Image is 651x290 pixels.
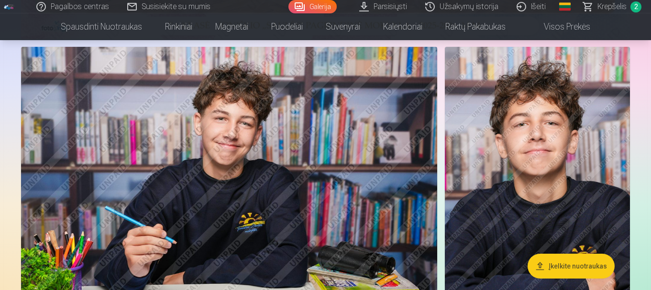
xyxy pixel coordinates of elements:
a: Spausdinti nuotraukas [49,13,154,40]
button: Įkelkite nuotraukas [528,254,615,279]
span: Krepšelis [597,1,627,12]
span: 2 [630,1,641,12]
a: Raktų pakabukas [434,13,517,40]
a: Visos prekės [517,13,602,40]
a: Rinkiniai [154,13,204,40]
a: Suvenyrai [314,13,372,40]
a: Kalendoriai [372,13,434,40]
img: /fa2 [4,4,14,10]
a: Puodeliai [260,13,314,40]
a: Magnetai [204,13,260,40]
